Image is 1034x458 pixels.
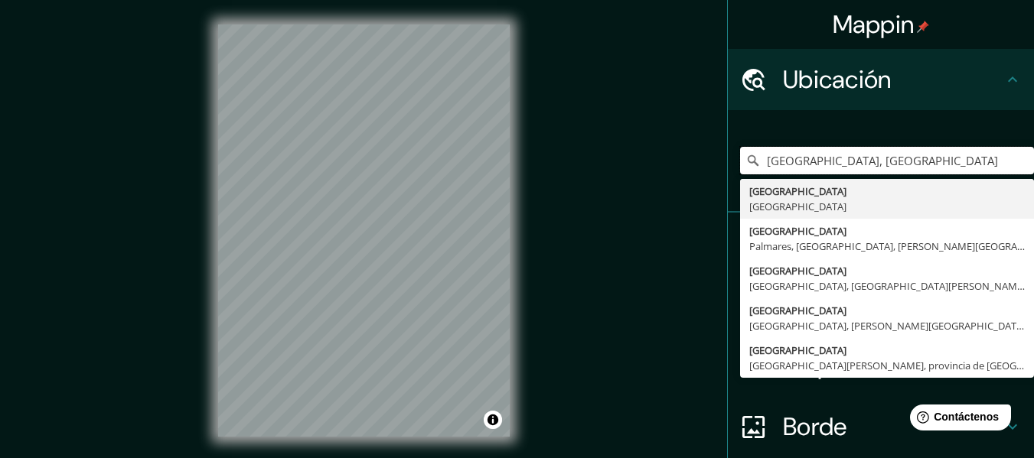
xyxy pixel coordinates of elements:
[728,213,1034,274] div: Patas
[783,63,892,96] font: Ubicación
[917,21,929,33] img: pin-icon.png
[728,49,1034,110] div: Ubicación
[749,200,846,213] font: [GEOGRAPHIC_DATA]
[749,304,846,317] font: [GEOGRAPHIC_DATA]
[218,24,510,437] canvas: Mapa
[749,319,1026,333] font: [GEOGRAPHIC_DATA], [PERSON_NAME][GEOGRAPHIC_DATA]
[749,224,846,238] font: [GEOGRAPHIC_DATA]
[728,335,1034,396] div: Disposición
[728,274,1034,335] div: Estilo
[749,343,846,357] font: [GEOGRAPHIC_DATA]
[484,411,502,429] button: Activar o desactivar atribución
[783,411,847,443] font: Borde
[749,184,846,198] font: [GEOGRAPHIC_DATA]
[898,398,1017,441] iframe: Lanzador de widgets de ayuda
[728,396,1034,457] div: Borde
[833,8,915,41] font: Mappin
[749,264,846,278] font: [GEOGRAPHIC_DATA]
[740,147,1034,174] input: Elige tu ciudad o zona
